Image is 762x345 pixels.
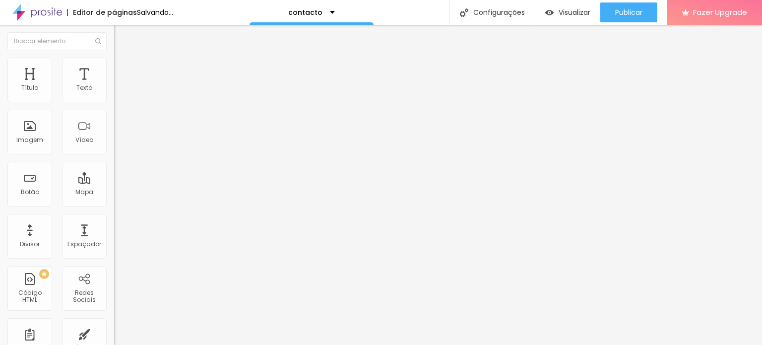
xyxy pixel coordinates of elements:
[600,2,657,22] button: Publicar
[288,9,322,16] p: contacto
[137,9,173,16] div: Salvando...
[67,9,137,16] div: Editor de páginas
[75,189,93,196] div: Mapa
[21,84,38,91] div: Título
[75,137,93,143] div: Vídeo
[535,2,600,22] button: Visualizar
[10,289,49,304] div: Código HTML
[615,8,642,16] span: Publicar
[559,8,590,16] span: Visualizar
[21,189,39,196] div: Botão
[20,241,40,248] div: Divisor
[7,32,107,50] input: Buscar elemento
[16,137,43,143] div: Imagem
[95,38,101,44] img: Icone
[64,289,104,304] div: Redes Sociais
[693,8,747,16] span: Fazer Upgrade
[114,25,762,345] iframe: Editor
[460,8,468,17] img: Icone
[545,8,554,17] img: view-1.svg
[67,241,101,248] div: Espaçador
[76,84,92,91] div: Texto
